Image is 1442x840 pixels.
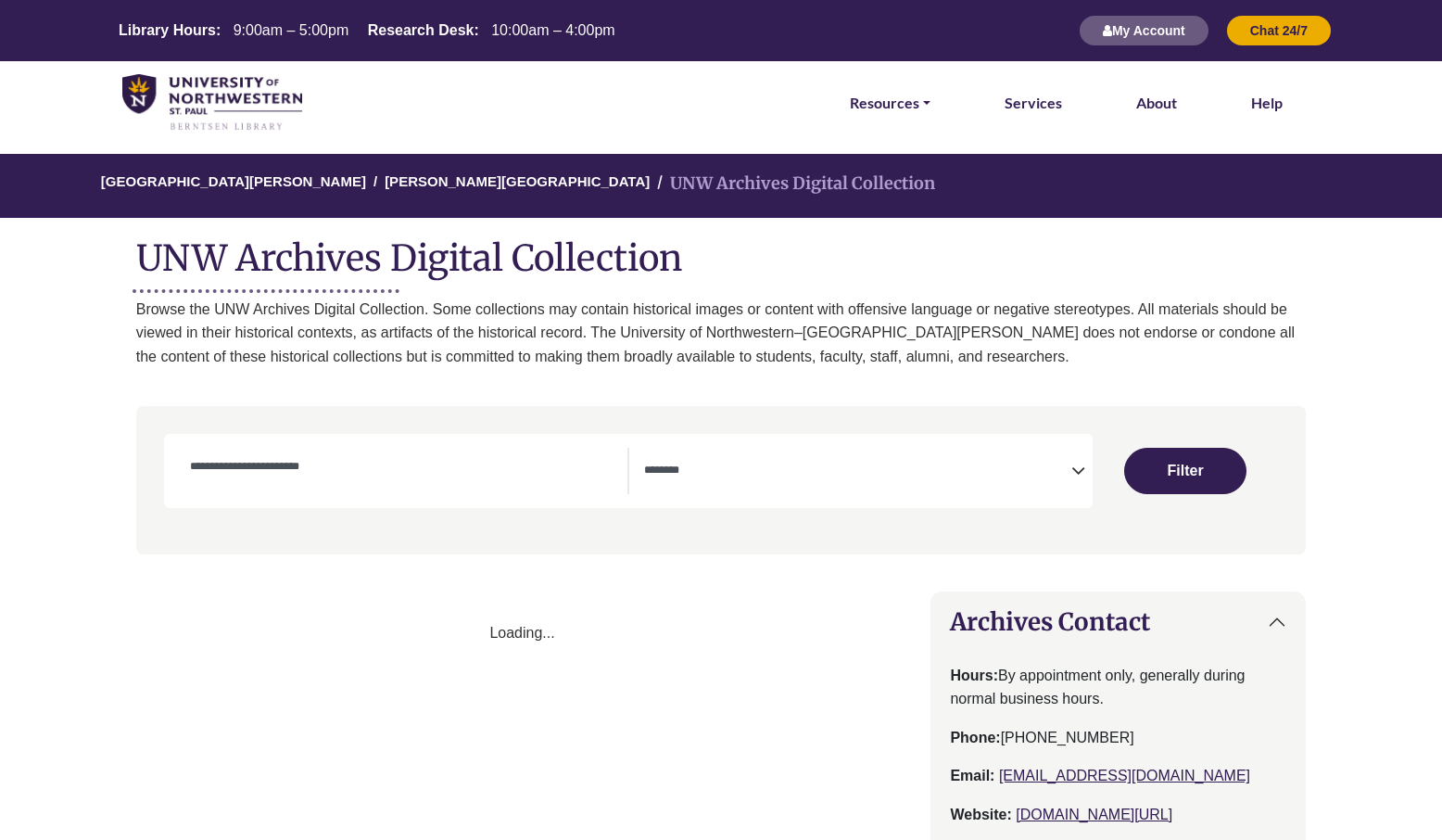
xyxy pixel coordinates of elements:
div: Loading... [136,621,909,645]
table: Hours Today [111,22,623,38]
a: Resources [842,91,938,115]
a: [GEOGRAPHIC_DATA][PERSON_NAME] [101,173,366,189]
strong: Phone: [950,730,1000,745]
strong: Hours: [950,668,998,683]
button: Chat 24/7 [1227,16,1331,45]
a: Hours Today [111,22,623,40]
a: Chat 24/7 [1227,22,1331,38]
th: Research Desk: [360,21,480,39]
span: 9:00am – 5:00pm [234,22,349,38]
h1: UNW Archives Digital Collection [136,236,1307,279]
th: Library Hours: [111,21,221,39]
li: UNW Archives Digital Collection [650,171,935,197]
p: Browse the UNW Archives Digital Collection. Some collections may contain historical images or con... [136,298,1307,369]
button: Archives Contact [931,592,1305,651]
span: 10:00am – 4:00pm [491,22,614,38]
input: Collection Title/Keyword [179,456,627,478]
p: By appointment only, generally during normal business hours. [950,664,1286,711]
button: My Account [1080,16,1208,45]
a: [PERSON_NAME][GEOGRAPHIC_DATA] [385,173,650,189]
img: library_home [122,74,302,131]
button: Submit for Search Results [1124,448,1246,494]
a: Help [1244,91,1290,115]
a: About [1129,91,1184,115]
a: [DOMAIN_NAME][URL] [1016,807,1172,822]
strong: Website: [950,807,1011,822]
strong: Email: [950,768,994,783]
nav: breadcrumb [136,154,1307,218]
nav: Search filters [136,406,1307,555]
a: My Account [1080,22,1208,38]
textarea: Search [644,465,1071,479]
a: Services [997,91,1069,115]
a: [EMAIL_ADDRESS][DOMAIN_NAME] [999,768,1250,783]
p: [PHONE_NUMBER] [950,726,1286,750]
